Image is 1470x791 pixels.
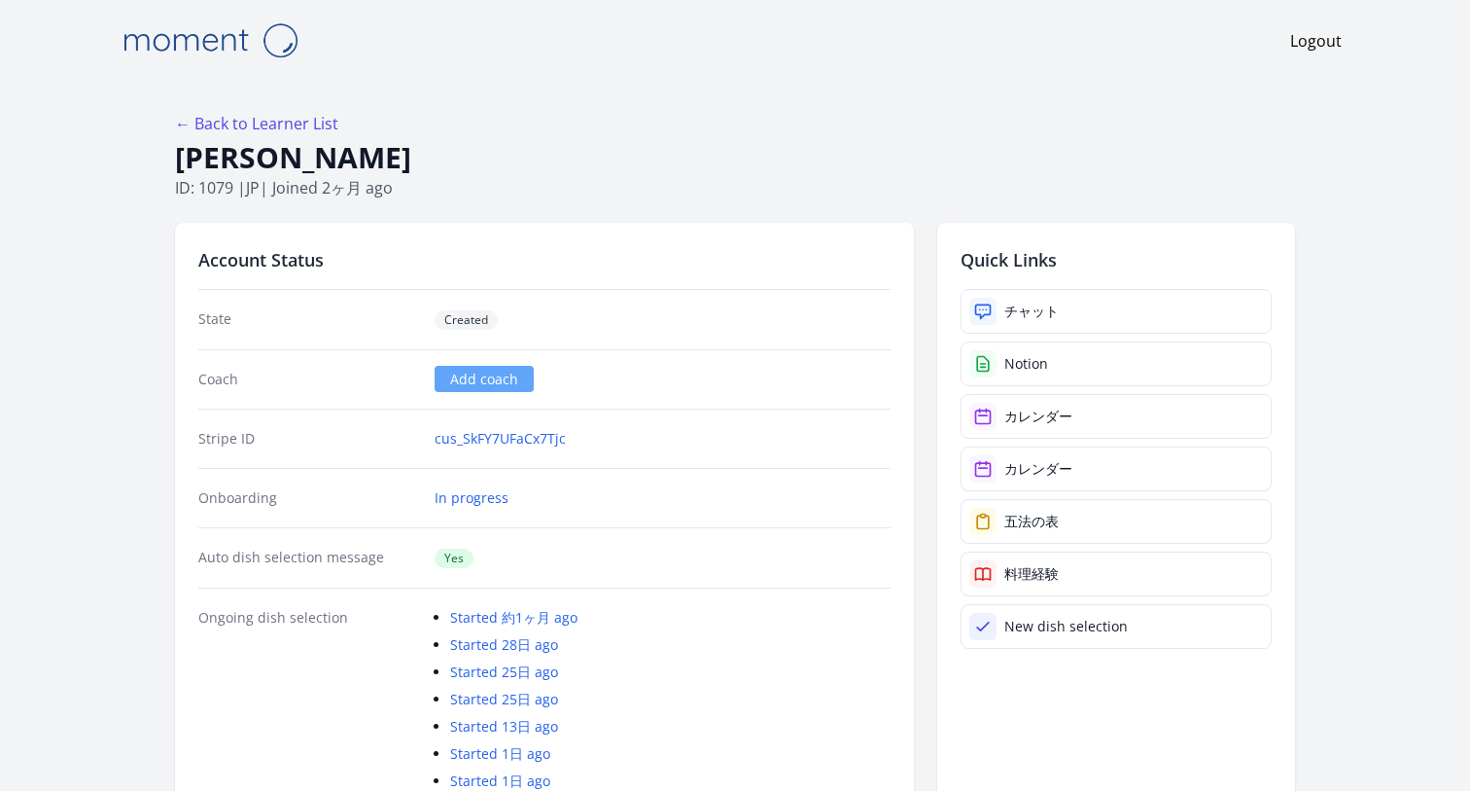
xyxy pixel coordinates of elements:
[198,548,419,568] dt: Auto dish selection message
[198,429,419,449] dt: Stripe ID
[198,488,419,508] dt: Onboarding
[1004,512,1059,531] div: 五法の表
[450,690,558,708] a: Started 25日 ago
[1290,29,1342,53] a: Logout
[435,310,498,330] span: Created
[450,608,577,627] a: Started 約1ヶ月 ago
[961,394,1272,439] a: カレンダー
[198,608,419,791] dt: Ongoing dish selection
[175,139,1295,176] h1: [PERSON_NAME]
[961,499,1272,544] a: 五法の表
[198,309,419,330] dt: State
[1004,302,1059,321] div: チャット
[961,552,1272,596] a: 料理経験
[450,772,550,790] a: Started 1日 ago
[435,549,473,568] span: Yes
[961,604,1272,649] a: New dish selection
[198,370,419,389] dt: Coach
[961,342,1272,386] a: Notion
[450,663,558,681] a: Started 25日 ago
[961,246,1272,273] h2: Quick Links
[175,176,1295,199] p: ID: 1079 | | Joined 2ヶ月 ago
[435,366,534,392] a: Add coach
[1004,354,1048,374] div: Notion
[1004,564,1059,584] div: 料理経験
[246,177,260,198] span: jp
[961,289,1272,334] a: チャット
[450,744,550,763] a: Started 1日 ago
[435,429,566,449] a: cus_SkFY7UFaCx7Tjc
[175,113,338,134] a: ← Back to Learner List
[1004,459,1072,479] div: カレンダー
[450,717,558,736] a: Started 13日 ago
[435,488,508,508] a: In progress
[961,447,1272,491] a: カレンダー
[198,246,891,273] h2: Account Status
[1004,407,1072,426] div: カレンダー
[1004,617,1128,636] div: New dish selection
[450,635,558,654] a: Started 28日 ago
[113,16,307,65] img: Moment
